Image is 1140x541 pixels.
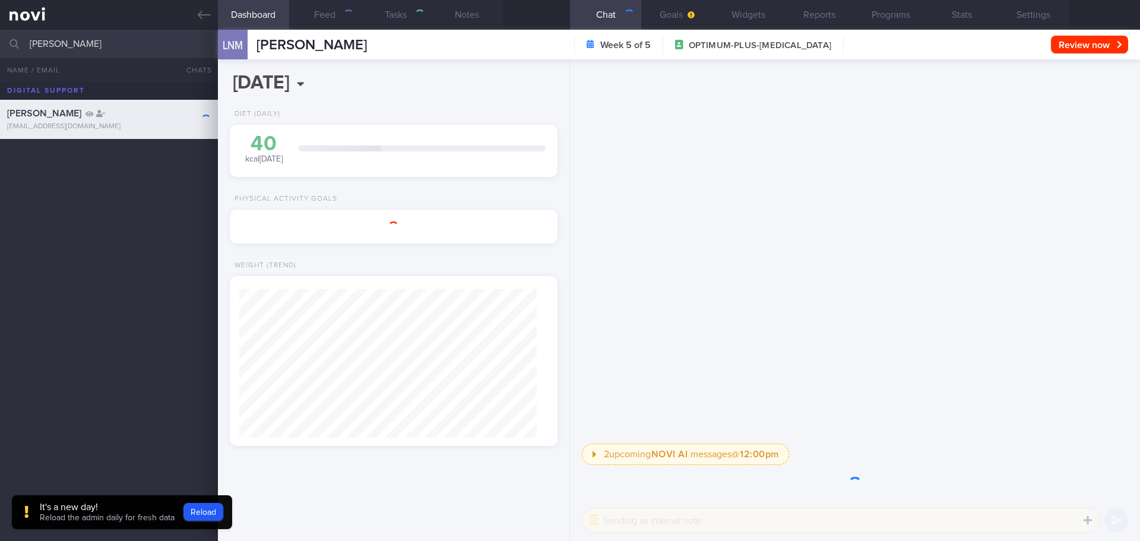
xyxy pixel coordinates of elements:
div: kcal [DATE] [242,134,286,165]
div: Weight (Trend) [230,261,296,270]
strong: Week 5 of 5 [600,39,651,51]
div: Diet (Daily) [230,110,280,119]
strong: NOVI AI [651,450,688,459]
button: Reload [183,503,223,521]
button: 2upcomingNOVI AI messages@12:00pm [582,444,789,465]
span: OPTIMUM-PLUS-[MEDICAL_DATA] [689,40,831,52]
div: 40 [242,134,286,154]
span: Reload the admin daily for fresh data [40,514,175,522]
span: [PERSON_NAME] [256,38,367,52]
div: [EMAIL_ADDRESS][DOMAIN_NAME] [7,122,211,131]
div: LNM [215,23,251,68]
div: Physical Activity Goals [230,195,337,204]
strong: 12:00pm [740,450,779,459]
span: [PERSON_NAME] [7,109,81,118]
div: It's a new day! [40,501,175,513]
button: Review now [1051,36,1128,53]
button: Chats [170,58,218,82]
